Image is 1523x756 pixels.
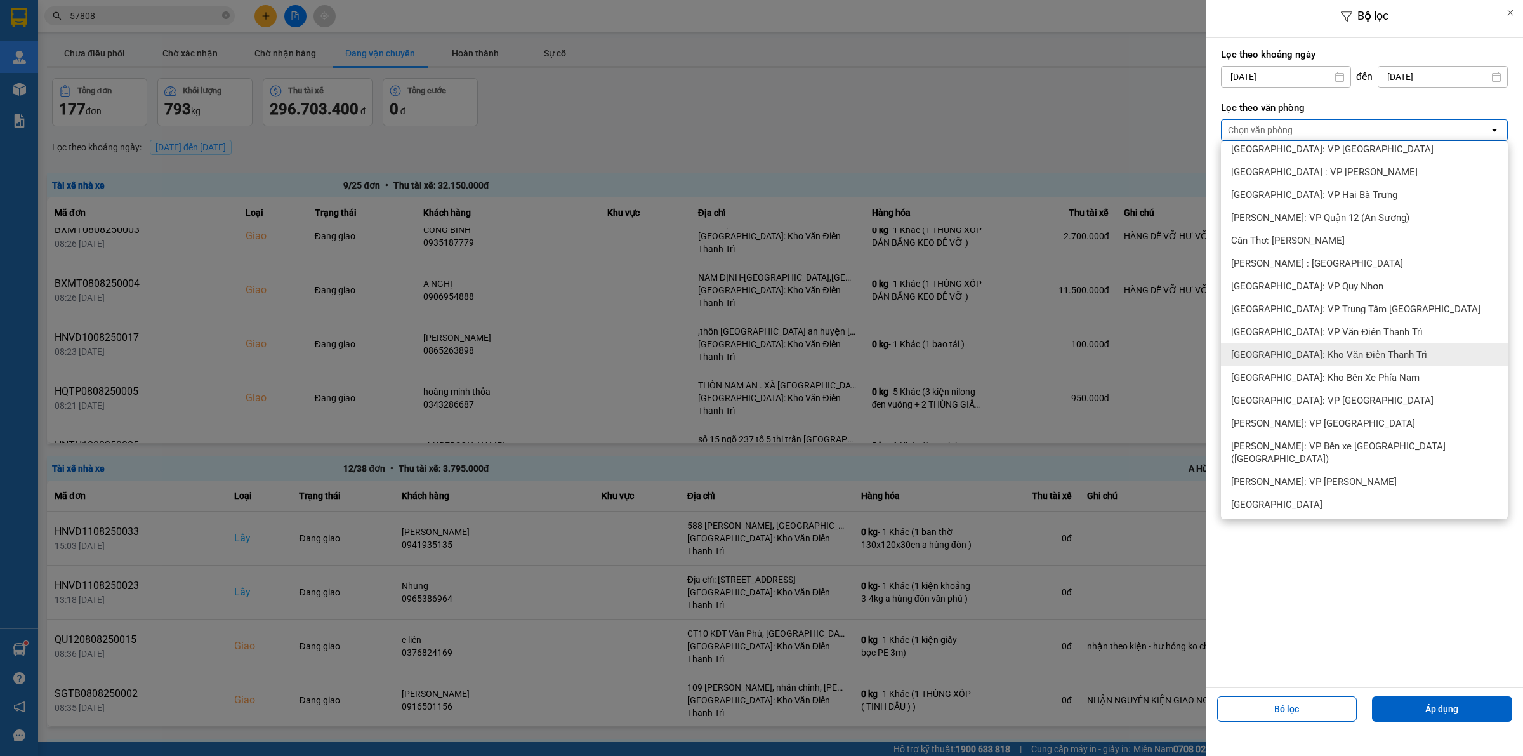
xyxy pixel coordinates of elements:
div: Chọn văn phòng [1228,124,1293,136]
div: đến [1351,70,1378,83]
button: Bỏ lọc [1217,696,1357,722]
span: Bộ lọc [1357,9,1388,22]
span: [PERSON_NAME]: VP [GEOGRAPHIC_DATA] [1231,417,1415,430]
input: Select a date. [1222,67,1350,87]
label: Lọc theo văn phòng [1221,102,1508,114]
span: [GEOGRAPHIC_DATA]: VP [GEOGRAPHIC_DATA] [1231,394,1434,407]
span: [PERSON_NAME]: VP Quận 12 (An Sương) [1231,211,1409,224]
span: [PERSON_NAME]: VP [PERSON_NAME] [1231,475,1397,488]
svg: open [1489,125,1500,135]
span: [PERSON_NAME]: VP Bến xe [GEOGRAPHIC_DATA] ([GEOGRAPHIC_DATA]) [1231,440,1503,465]
span: [GEOGRAPHIC_DATA] [1231,498,1322,511]
button: Áp dụng [1372,696,1512,722]
input: Select a date. [1378,67,1507,87]
ul: Menu [1221,141,1508,519]
span: [GEOGRAPHIC_DATA]: VP Quy Nhơn [1231,280,1383,293]
span: [GEOGRAPHIC_DATA] : VP [PERSON_NAME] [1231,166,1418,178]
span: [GEOGRAPHIC_DATA]: Kho Bến Xe Phía Nam [1231,371,1420,384]
span: Cần Thơ: [PERSON_NAME] [1231,234,1345,247]
span: [GEOGRAPHIC_DATA]: VP Văn Điển Thanh Trì [1231,326,1423,338]
span: [PERSON_NAME] : [GEOGRAPHIC_DATA] [1231,257,1403,270]
span: [GEOGRAPHIC_DATA]: Kho Văn Điển Thanh Trì [1231,348,1427,361]
label: Lọc theo khoảng ngày [1221,48,1508,61]
span: [GEOGRAPHIC_DATA]: VP Trung Tâm [GEOGRAPHIC_DATA] [1231,303,1480,315]
span: [GEOGRAPHIC_DATA]: VP Hai Bà Trưng [1231,189,1397,201]
span: [GEOGRAPHIC_DATA]: VP [GEOGRAPHIC_DATA] [1231,143,1434,156]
